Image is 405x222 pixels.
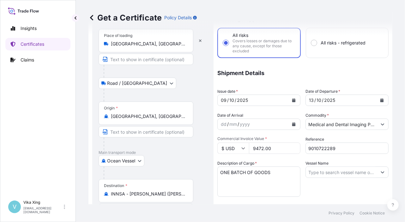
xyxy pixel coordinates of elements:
[233,38,295,54] span: Covers losses or damages due to any cause, except for those excluded
[329,211,354,216] a: Privacy Policy
[305,160,329,166] label: Vessel Name
[5,54,70,66] a: Claims
[227,120,229,128] div: /
[217,166,300,197] textarea: ONE BATCH OF GOODS
[5,22,70,35] a: Insights
[99,155,144,166] button: Select transport
[107,80,167,86] span: Road / [GEOGRAPHIC_DATA]
[217,136,300,141] span: Commercial Invoice Value
[217,112,243,119] span: Date of Arrival
[306,119,377,130] input: Type to search commodity
[223,40,229,46] input: All risksCovers losses or damages due to any cause, except for those excluded
[238,120,239,128] div: /
[217,203,250,209] label: Marks & Numbers
[306,166,377,178] input: Type to search vessel name or IMO
[21,41,44,47] p: Certificates
[99,54,193,65] input: Text to appear on certificate
[164,15,192,21] p: Policy Details
[239,120,251,128] div: year,
[99,204,193,215] input: Text to appear on certificate
[5,38,70,50] a: Certificates
[235,96,236,104] div: /
[236,96,249,104] div: year,
[305,88,340,95] span: Date of Departure
[104,33,132,38] div: Place of loading
[217,88,238,95] span: Issue date
[88,13,162,23] p: Get a Certificate
[229,96,235,104] div: month,
[229,120,238,128] div: month,
[289,119,299,129] button: Calendar
[111,191,185,197] input: Destination
[249,143,300,154] input: Enter amount
[104,183,127,188] div: Destination
[220,96,227,104] div: day,
[289,95,299,105] button: Calendar
[360,211,385,216] a: Cookie Notice
[314,96,316,104] div: /
[321,40,366,46] span: All risks - refrigerated
[377,119,388,130] button: Show suggestions
[308,96,314,104] div: day,
[217,64,389,82] p: Shipment Details
[305,136,324,143] label: Reference
[23,206,63,214] p: [EMAIL_ADDRESS][DOMAIN_NAME]
[322,96,323,104] div: /
[99,78,176,89] button: Select transport
[111,113,185,120] input: Origin
[13,204,16,210] span: V
[233,32,248,38] span: All risks
[107,158,135,164] span: Ocean Vessel
[305,112,329,119] label: Commodity
[111,41,185,47] input: Place of loading
[21,57,34,63] p: Claims
[323,96,336,104] div: year,
[21,25,37,32] p: Insights
[99,126,193,137] input: Text to appear on certificate
[316,96,322,104] div: month,
[104,106,118,111] div: Origin
[23,200,63,205] p: Vika Xing
[99,150,207,155] p: Main transport mode
[377,166,388,178] button: Show suggestions
[377,95,387,105] button: Calendar
[311,40,317,46] input: All risks - refrigerated
[217,160,257,166] label: Description of Cargo
[220,120,227,128] div: day,
[227,96,229,104] div: /
[305,143,389,154] input: Enter booking reference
